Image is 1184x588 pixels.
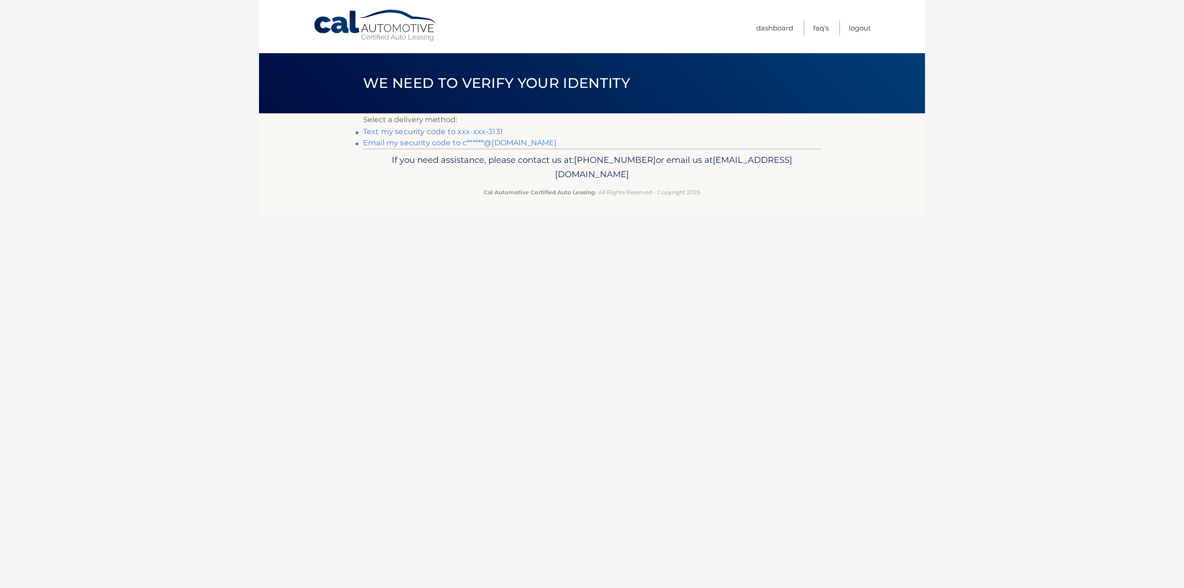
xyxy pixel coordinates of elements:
[369,187,815,197] p: - All Rights Reserved - Copyright 2025
[756,20,793,36] a: Dashboard
[313,9,438,42] a: Cal Automotive
[363,74,630,92] span: We need to verify your identity
[363,127,503,136] a: Text my security code to xxx-xxx-3131
[363,113,821,126] p: Select a delivery method:
[369,153,815,182] p: If you need assistance, please contact us at: or email us at
[363,138,557,147] a: Email my security code to c******@[DOMAIN_NAME]
[574,155,656,165] span: [PHONE_NUMBER]
[484,189,595,196] strong: Cal Automotive Certified Auto Leasing
[813,20,829,36] a: FAQ's
[849,20,871,36] a: Logout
